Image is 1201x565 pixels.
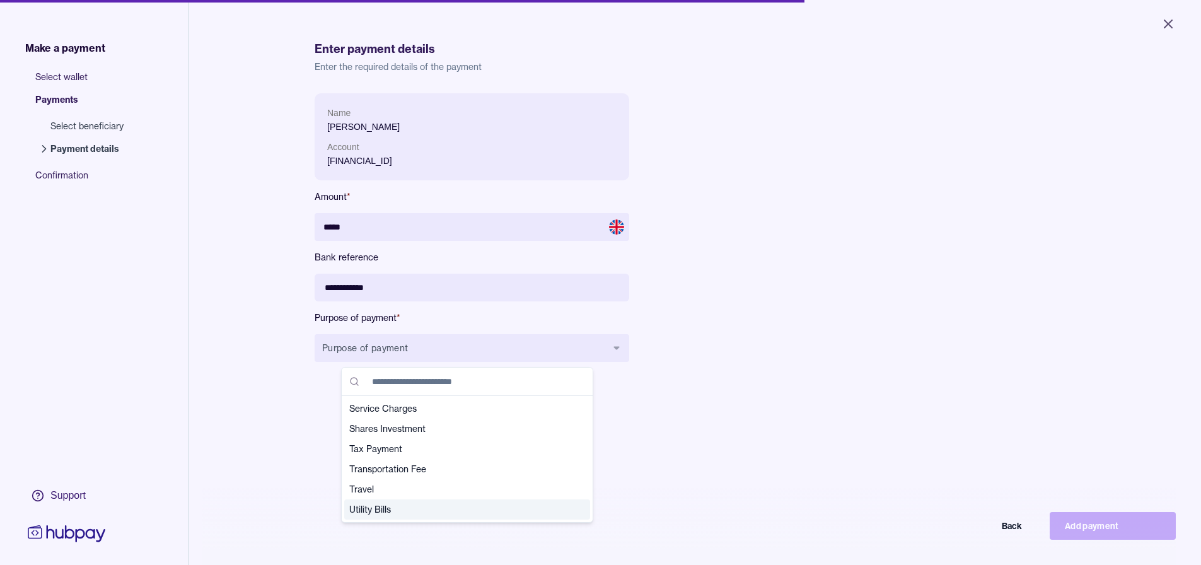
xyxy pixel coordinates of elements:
h1: Enter payment details [315,40,1076,58]
p: [PERSON_NAME] [327,120,617,134]
button: Purpose of payment [315,334,629,362]
span: Transportation Fee [349,463,570,475]
span: Payments [35,93,136,116]
span: Confirmation [35,169,136,192]
label: Amount [315,190,629,203]
a: Support [25,482,108,509]
div: Support [50,489,86,503]
p: Enter the required details of the payment [315,61,1076,73]
label: Purpose of payment [315,312,629,324]
span: Payment details [50,143,124,155]
span: Select beneficiary [50,120,124,132]
span: Service Charges [349,402,570,415]
p: [FINANCIAL_ID] [327,154,617,168]
span: Travel [349,483,570,496]
span: Tax Payment [349,443,570,455]
p: Name [327,106,617,120]
label: Bank reference [315,251,629,264]
button: Close [1146,10,1191,38]
p: Account [327,140,617,154]
span: Shares Investment [349,422,570,435]
span: Make a payment [25,40,105,55]
button: Back [911,512,1037,540]
span: Utility Bills [349,503,570,516]
span: Select wallet [35,71,136,93]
